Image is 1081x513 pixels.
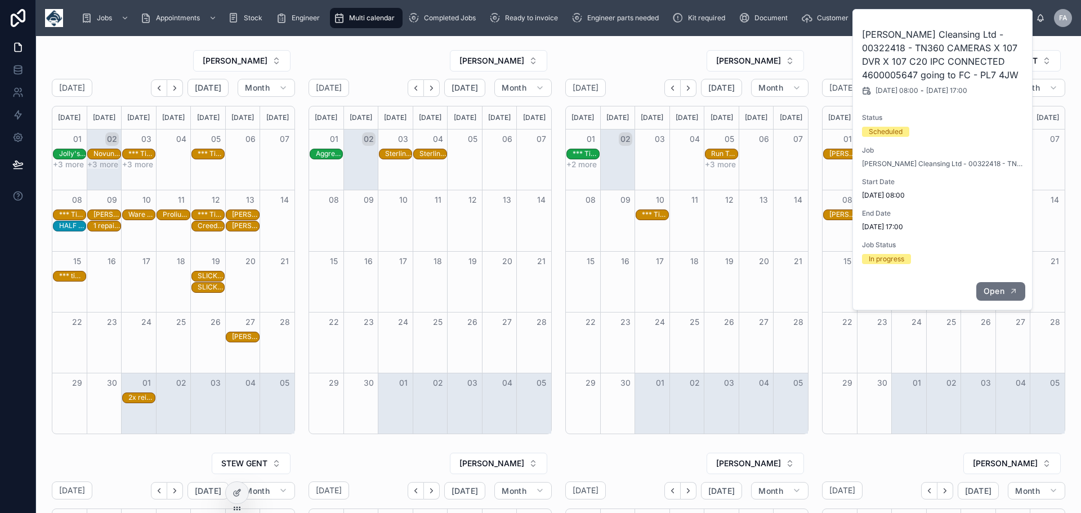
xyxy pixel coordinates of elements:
button: +3 more [87,160,118,169]
button: 06 [501,132,514,146]
button: 14 [278,193,292,207]
span: Open [984,286,1004,296]
div: *** Timed 8am appointment *** Weatherhead Shop Designers Ltd - 00322701 - TN360 CAMERAS X 1 DVR K... [198,149,224,159]
button: +3 more [122,160,153,169]
div: [DATE] [311,106,342,129]
div: [DATE] [706,106,737,129]
button: 02 [105,132,119,146]
button: 23 [619,315,632,329]
button: Back [664,79,681,97]
div: Ware Construction South West Limited - 1x deinstall - 1xde/re - timed 8am [GEOGRAPHIC_DATA] TA4 2DG [128,210,155,219]
button: 26 [466,315,479,329]
button: Month [751,482,808,500]
button: Back [151,482,167,499]
button: 12 [209,193,222,207]
div: *** Timed 8am appointment *** x1 SC MT73ZPJ- Qube 300 765435 15503986621776N - EX14 2EA [198,209,224,220]
h2: [DATE] [316,82,342,93]
button: 28 [1048,315,1062,329]
button: 10 [140,193,153,207]
div: Aggregate Industries UK Ltd (Bardon) - 1 x de - timed 4pm - SL3 0EB [316,149,342,159]
a: Appointments [137,8,222,28]
div: [DATE] [449,106,480,129]
button: [DATE] [701,482,742,500]
div: *** Timed 9am appointment *** - [GEOGRAPHIC_DATA] Health Board - TN360 ADD ON X 1 VT101 W OBD SPL... [642,210,668,219]
span: [PERSON_NAME] [716,458,781,469]
button: 20 [244,255,257,268]
button: [DATE] [187,482,229,500]
span: Job Status [862,240,1024,249]
button: 03 [979,376,993,390]
button: 09 [105,193,119,207]
div: *** Timed 8am appointment *** Siddell Environmental Services Ltd - 323760 1 x de and re - SA14 8SA [573,149,599,159]
button: Next [424,79,440,97]
h2: [DATE] [59,82,85,93]
div: Sterling Site Supplies Ltd - 00323652 - DA1 4QT - 7 dash camera deinstalls 4 one day 3 the other [419,149,446,159]
div: Month View [565,106,808,434]
button: 23 [105,315,119,329]
span: [PERSON_NAME] [716,55,781,66]
div: [DATE] [123,106,154,129]
button: [DATE] [701,79,742,97]
div: [DATE] [346,106,377,129]
button: 22 [584,315,597,329]
span: Engineer [292,14,320,23]
button: 25 [431,315,445,329]
div: Month View [52,106,295,434]
button: 04 [1014,376,1028,390]
button: Select Button [707,50,804,72]
button: 25 [175,315,188,329]
button: +2 more [566,160,597,169]
h2: [DATE] [829,82,855,93]
a: Ready to invoice [486,8,566,28]
span: Month [245,83,270,93]
button: 03 [209,376,222,390]
button: 29 [841,376,854,390]
div: [DATE] [158,106,189,129]
button: 30 [619,376,632,390]
div: *** Timed 8am appointment *** x1 SC MT73ZPJ- Qube 300 765435 15503986621776N - EX14 2EA [198,210,224,219]
button: Month [751,79,808,97]
button: 24 [396,315,410,329]
a: Kit required [669,8,733,28]
button: 02 [175,376,188,390]
button: 27 [1014,315,1028,329]
button: 21 [792,255,805,268]
button: 13 [757,193,771,207]
button: 01 [841,132,854,146]
h2: [DATE] [573,82,598,93]
button: 20 [757,255,771,268]
button: 01 [70,132,84,146]
button: 23 [362,315,376,329]
div: [DATE] [484,106,515,129]
div: [DATE] [227,106,258,129]
span: Stock [244,14,262,23]
div: Scheduled [869,127,903,137]
button: 08 [584,193,597,207]
button: 11 [688,193,702,207]
button: 29 [70,376,84,390]
button: 19 [722,255,736,268]
button: 30 [875,376,889,390]
button: 27 [757,315,771,329]
button: 14 [535,193,548,207]
div: [DATE] [262,106,293,129]
button: 16 [362,255,376,268]
div: HALF DAY HOLIDAY [59,221,86,231]
button: 02 [362,132,376,146]
button: 08 [327,193,341,207]
button: 18 [175,255,188,268]
div: Novuna Vehicle Services Ltd - 00323703 - 1x reinstall - YE72RHO - Bideford EX39 1BH [93,149,120,159]
button: Back [151,79,167,97]
span: Month [758,83,783,93]
button: 01 [327,132,341,146]
button: Next [167,482,183,499]
button: 07 [1048,132,1062,146]
span: Month [1015,486,1040,496]
button: 03 [466,376,479,390]
button: Next [681,79,696,97]
button: Select Button [963,453,1061,474]
a: Completed Jobs [405,8,484,28]
button: 22 [841,315,854,329]
button: Select Button [212,453,291,474]
button: 01 [396,376,410,390]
